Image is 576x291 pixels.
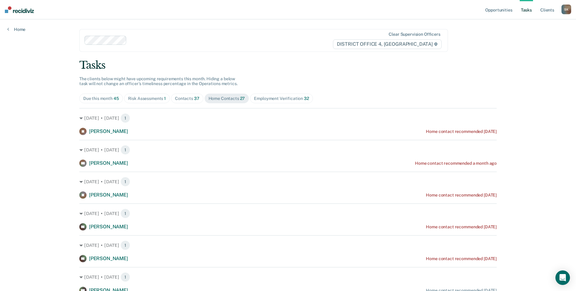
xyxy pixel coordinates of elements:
span: 1 [120,177,130,187]
div: Home contact recommended a month ago [415,161,497,166]
a: Home [7,27,25,32]
span: 1 [164,96,166,101]
div: Employment Verification [254,96,309,101]
span: The clients below might have upcoming requirements this month. Hiding a below task will not chang... [79,76,238,86]
span: [PERSON_NAME] [89,192,128,198]
span: 37 [194,96,199,101]
div: Home Contacts [209,96,245,101]
div: Risk Assessments [128,96,166,101]
div: Home contact recommended [DATE] [426,256,497,261]
div: Tasks [79,59,497,71]
span: DISTRICT OFFICE 4, [GEOGRAPHIC_DATA] [333,39,442,49]
span: 1 [120,240,130,250]
span: [PERSON_NAME] [89,256,128,261]
span: [PERSON_NAME] [89,160,128,166]
div: Home contact recommended [DATE] [426,224,497,230]
span: 27 [240,96,245,101]
button: SK [561,5,571,14]
span: 1 [120,272,130,282]
div: [DATE] • [DATE] 1 [79,209,497,218]
span: [PERSON_NAME] [89,224,128,230]
div: Open Intercom Messenger [555,270,570,285]
span: 1 [120,113,130,123]
span: 32 [304,96,309,101]
div: Due this month [83,96,119,101]
span: 1 [120,209,130,218]
div: [DATE] • [DATE] 1 [79,177,497,187]
span: 1 [120,145,130,155]
span: [PERSON_NAME] [89,128,128,134]
div: Home contact recommended [DATE] [426,129,497,134]
div: Home contact recommended [DATE] [426,193,497,198]
div: [DATE] • [DATE] 1 [79,240,497,250]
div: [DATE] • [DATE] 1 [79,113,497,123]
div: [DATE] • [DATE] 1 [79,145,497,155]
div: S K [561,5,571,14]
div: Clear supervision officers [389,32,440,37]
div: Contacts [175,96,199,101]
span: 45 [114,96,119,101]
img: Recidiviz [5,6,34,13]
div: [DATE] • [DATE] 1 [79,272,497,282]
